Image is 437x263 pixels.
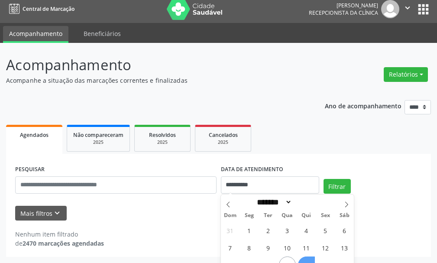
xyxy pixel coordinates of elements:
[384,67,428,82] button: Relatórios
[141,139,184,146] div: 2025
[240,213,259,218] span: Seg
[259,213,278,218] span: Ter
[6,76,304,85] p: Acompanhe a situação das marcações correntes e finalizadas
[298,239,315,256] span: Setembro 11, 2025
[297,213,316,218] span: Qui
[201,139,245,146] div: 2025
[309,2,378,9] div: [PERSON_NAME]
[325,100,401,111] p: Ano de acompanhamento
[15,239,104,248] div: de
[222,222,239,239] span: Agosto 31, 2025
[336,222,353,239] span: Setembro 6, 2025
[316,213,335,218] span: Sex
[15,230,104,239] div: Nenhum item filtrado
[6,54,304,76] p: Acompanhamento
[260,239,277,256] span: Setembro 9, 2025
[209,131,238,139] span: Cancelados
[73,131,123,139] span: Não compareceram
[221,213,240,218] span: Dom
[222,239,239,256] span: Setembro 7, 2025
[416,2,431,17] button: apps
[309,9,378,16] span: Recepcionista da clínica
[336,239,353,256] span: Setembro 13, 2025
[292,198,320,207] input: Year
[279,222,296,239] span: Setembro 3, 2025
[254,198,292,207] select: Month
[403,3,412,13] i: 
[298,222,315,239] span: Setembro 4, 2025
[23,5,74,13] span: Central de Marcação
[149,131,176,139] span: Resolvidos
[6,2,74,16] a: Central de Marcação
[260,222,277,239] span: Setembro 2, 2025
[3,26,68,43] a: Acompanhamento
[78,26,127,41] a: Beneficiários
[23,239,104,247] strong: 2470 marcações agendadas
[15,206,67,221] button: Mais filtroskeyboard_arrow_down
[20,131,49,139] span: Agendados
[317,222,334,239] span: Setembro 5, 2025
[278,213,297,218] span: Qua
[15,163,45,176] label: PESQUISAR
[241,239,258,256] span: Setembro 8, 2025
[335,213,354,218] span: Sáb
[73,139,123,146] div: 2025
[324,179,351,194] button: Filtrar
[317,239,334,256] span: Setembro 12, 2025
[221,163,283,176] label: DATA DE ATENDIMENTO
[241,222,258,239] span: Setembro 1, 2025
[279,239,296,256] span: Setembro 10, 2025
[52,208,62,218] i: keyboard_arrow_down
